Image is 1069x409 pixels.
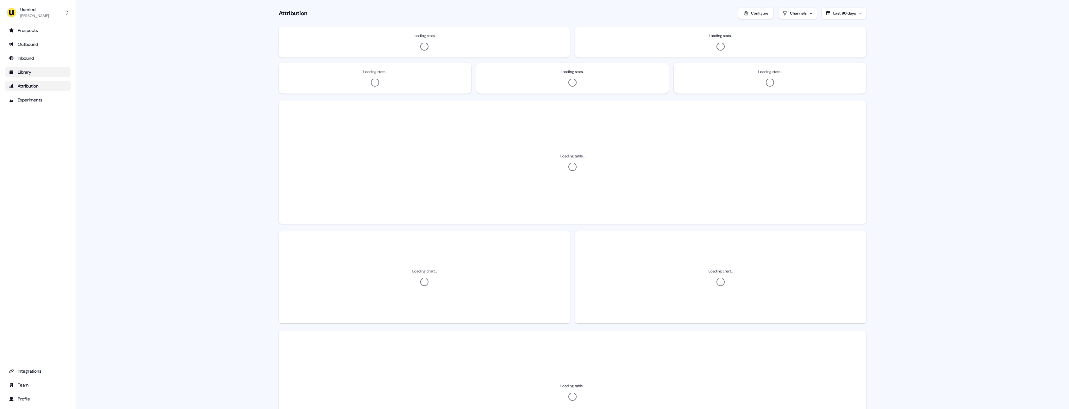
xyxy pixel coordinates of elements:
div: Userled [20,6,49,13]
button: Channels [778,8,817,19]
div: Team [9,382,67,388]
a: Go to team [5,380,71,390]
div: Loading chart... [412,268,437,274]
button: Last 90 days [822,8,866,19]
div: Configure [751,10,768,16]
div: Profile [9,396,67,402]
span: Last 90 days [833,11,856,16]
a: Go to profile [5,394,71,404]
a: Go to Inbound [5,53,71,63]
div: Loading chart... [709,268,733,274]
div: Outbound [9,41,67,47]
div: Inbound [9,55,67,61]
div: Loading table... [560,383,585,389]
h3: Loading stats... [709,33,733,39]
div: Prospects [9,27,67,34]
div: [PERSON_NAME] [20,13,49,19]
div: Channels [790,10,807,16]
a: Go to prospects [5,25,71,35]
a: Go to outbound experience [5,39,71,49]
h3: Loading stats... [363,69,387,75]
div: Experiments [9,97,67,103]
h3: Loading stats... [561,69,585,75]
a: Go to integrations [5,366,71,376]
div: Loading table... [560,153,585,159]
div: Library [9,69,67,75]
a: Go to templates [5,67,71,77]
div: Attribution [9,83,67,89]
div: Integrations [9,368,67,374]
h3: Loading stats... [758,69,782,75]
button: Userled[PERSON_NAME] [5,5,71,20]
h1: Attribution [279,9,307,17]
a: Go to attribution [5,81,71,91]
a: Go to experiments [5,95,71,105]
button: Configure [738,8,773,19]
h3: Loading stats... [413,33,436,39]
